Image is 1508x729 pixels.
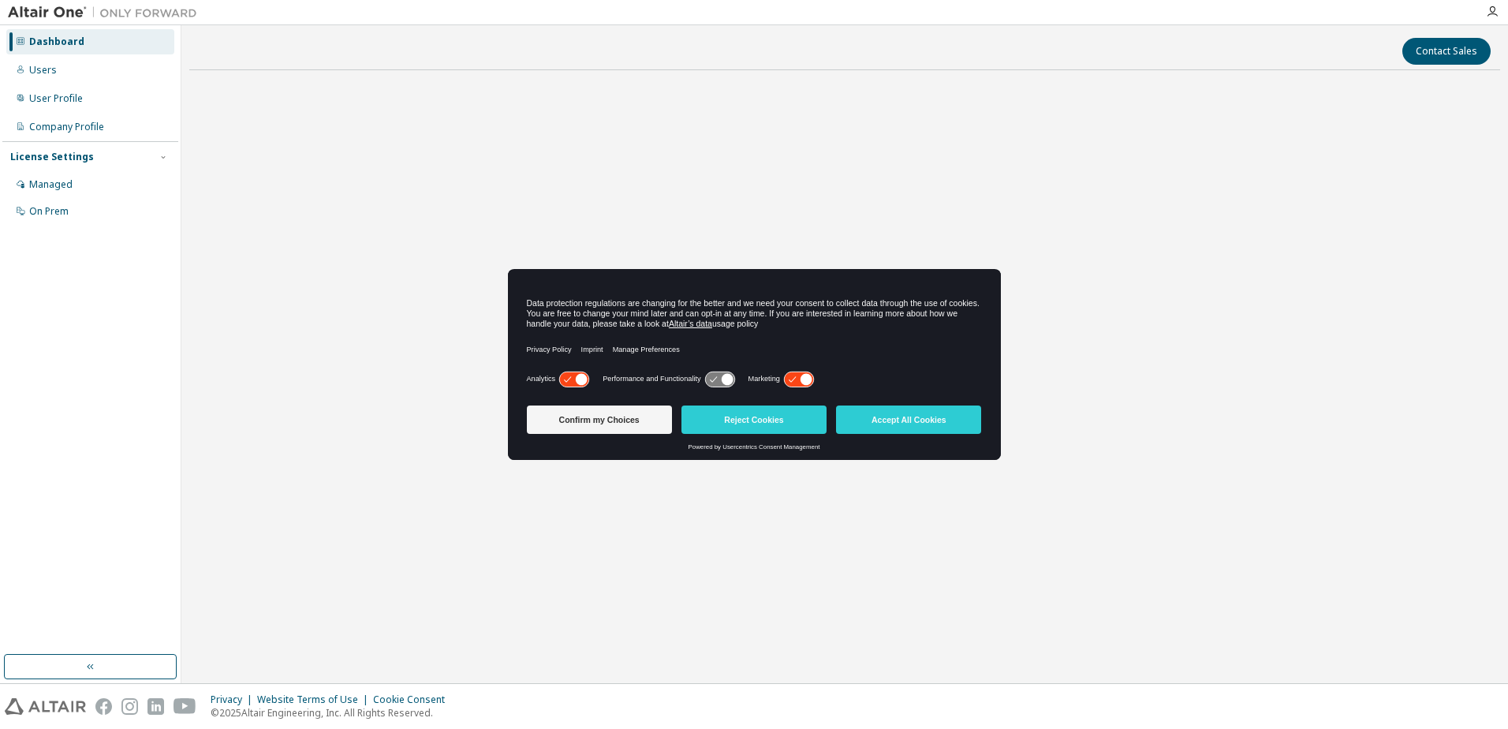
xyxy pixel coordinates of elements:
div: Privacy [211,693,257,706]
div: License Settings [10,151,94,163]
div: Managed [29,178,73,191]
img: youtube.svg [174,698,196,715]
img: linkedin.svg [147,698,164,715]
div: Cookie Consent [373,693,454,706]
div: Website Terms of Use [257,693,373,706]
img: instagram.svg [121,698,138,715]
div: User Profile [29,92,83,105]
div: Dashboard [29,36,84,48]
img: facebook.svg [95,698,112,715]
img: Altair One [8,5,205,21]
p: © 2025 Altair Engineering, Inc. All Rights Reserved. [211,706,454,720]
button: Contact Sales [1402,38,1491,65]
img: altair_logo.svg [5,698,86,715]
div: Users [29,64,57,77]
div: Company Profile [29,121,104,133]
div: On Prem [29,205,69,218]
